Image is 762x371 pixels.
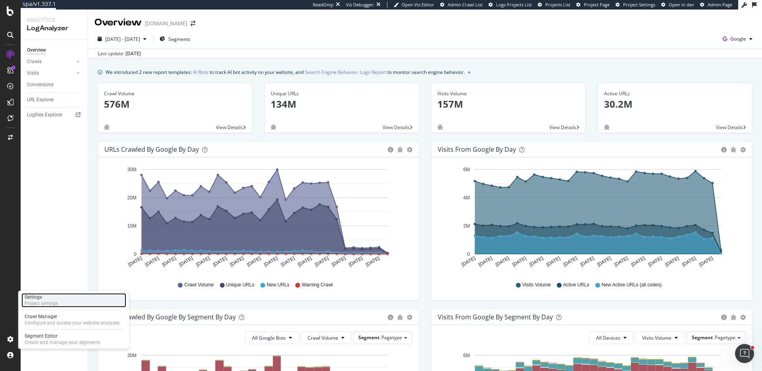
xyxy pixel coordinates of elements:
[27,81,54,89] div: Conversions
[27,46,46,54] div: Overview
[104,97,246,111] p: 576M
[528,255,544,268] text: [DATE]
[161,255,177,268] text: [DATE]
[402,2,434,8] span: Open Viz Editor
[496,2,532,8] span: Logs Projects List
[21,313,126,327] a: Crawl ManagerConfigure and access your website analyses
[681,255,697,268] text: [DATE]
[27,81,82,89] a: Conversions
[466,66,472,78] button: close banner
[263,255,279,268] text: [DATE]
[538,2,570,8] a: Projects List
[669,2,694,8] span: Open in dev
[604,90,746,97] div: Active URLs
[388,147,393,153] div: circle-info
[440,2,483,8] a: Admin Crawl List
[438,164,746,274] div: A chart.
[623,2,655,8] span: Project Settings
[127,353,137,358] text: 30M
[25,320,119,326] div: Configure and access your website analyses
[144,255,160,268] text: [DATE]
[271,124,276,130] div: bug
[313,2,334,8] div: ReadOnly:
[246,255,262,268] text: [DATE]
[127,223,137,229] text: 10M
[314,255,330,268] text: [DATE]
[27,58,74,66] a: Crawls
[549,124,576,131] span: View Details
[596,255,612,268] text: [DATE]
[25,300,58,307] div: Project settings
[245,331,299,344] button: All Google Bots
[297,255,313,268] text: [DATE]
[127,195,137,201] text: 20M
[635,331,685,344] button: Visits Volume
[545,2,570,8] span: Projects List
[94,16,142,29] div: Overview
[448,2,483,8] span: Admin Crawl List
[98,50,141,57] div: Last update
[715,334,735,341] span: Pagetype
[700,2,732,8] a: Admin Page
[184,282,214,288] span: Crawl Volume
[589,331,633,344] button: All Devices
[397,315,403,320] div: bug
[168,36,190,43] span: Segments
[127,255,143,268] text: [DATE]
[383,124,410,131] span: View Details
[463,167,470,172] text: 6M
[692,334,713,341] span: Segment
[125,50,141,57] div: [DATE]
[731,315,736,320] div: bug
[252,334,286,341] span: All Google Bots
[613,255,629,268] text: [DATE]
[178,255,194,268] text: [DATE]
[388,315,393,320] div: circle-info
[94,33,150,45] button: [DATE] - [DATE]
[740,315,746,320] div: gear
[27,111,62,119] div: Logfiles Explorer
[562,255,578,268] text: [DATE]
[545,255,561,268] text: [DATE]
[104,164,412,274] svg: A chart.
[27,111,82,119] a: Logfiles Explorer
[267,282,289,288] span: New URLs
[394,2,434,8] a: Open Viz Editor
[25,294,58,300] div: Settings
[190,21,195,26] div: arrow-right-arrow-left
[358,334,379,341] span: Segment
[735,344,754,363] iframe: Intercom live chat
[381,334,402,341] span: Pagetype
[105,36,140,43] span: [DATE] - [DATE]
[397,147,403,153] div: bug
[731,147,736,153] div: bug
[477,255,493,268] text: [DATE]
[193,68,208,76] a: AI Bots
[584,2,610,8] span: Project Page
[522,282,551,288] span: Visits Volume
[104,124,110,130] div: bug
[630,255,646,268] text: [DATE]
[721,315,727,320] div: circle-info
[616,2,655,8] a: Project Settings
[438,313,553,321] div: Visits from Google By Segment By Day
[664,255,680,268] text: [DATE]
[721,147,727,153] div: circle-info
[661,2,694,8] a: Open in dev
[271,90,413,97] div: Unique URLs
[463,353,470,358] text: 6M
[195,255,211,268] text: [DATE]
[308,334,338,341] span: Crawl Volume
[27,16,81,24] div: Analytics
[305,68,386,76] a: Search Engine Behavior: Logs Report
[271,97,413,111] p: 134M
[463,195,470,201] text: 4M
[576,2,610,8] a: Project Page
[579,255,595,268] text: [DATE]
[437,97,579,111] p: 157M
[106,68,465,76] div: We introduced 2 new report templates: to track AI bot activity on your website, and to monitor se...
[216,124,243,131] span: View Details
[365,255,381,268] text: [DATE]
[467,251,470,257] text: 0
